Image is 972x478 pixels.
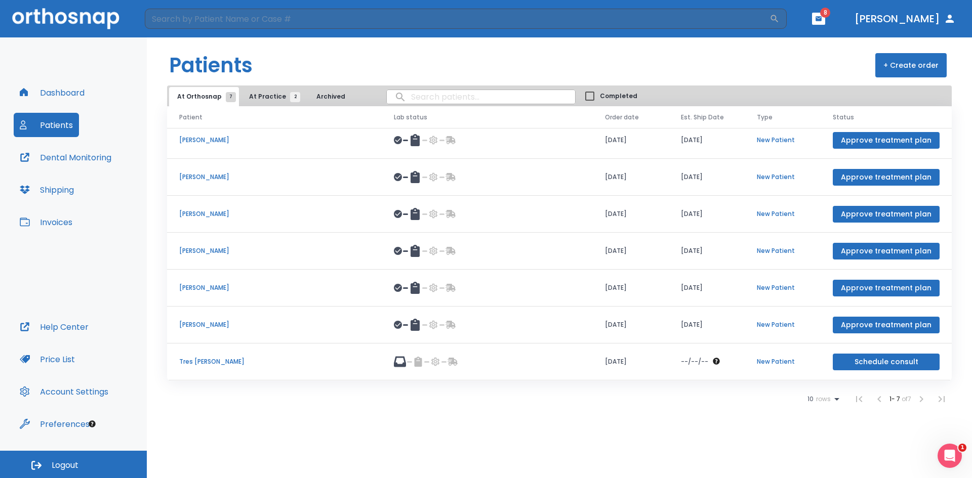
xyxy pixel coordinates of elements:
p: New Patient [757,136,808,145]
button: Approve treatment plan [833,206,940,223]
p: New Patient [757,283,808,292]
span: 1 - 7 [889,395,902,403]
img: Orthosnap [12,8,119,29]
button: Price List [14,347,81,371]
td: [DATE] [593,196,669,233]
button: [PERSON_NAME] [850,10,960,28]
button: Preferences [14,412,96,436]
td: [DATE] [593,159,669,196]
p: New Patient [757,357,808,366]
td: [DATE] [669,270,745,307]
button: Approve treatment plan [833,243,940,259]
div: Tooltip anchor [88,419,97,428]
button: Account Settings [14,379,114,404]
button: Dashboard [14,80,91,105]
span: Est. Ship Date [681,113,724,122]
td: [DATE] [593,343,669,380]
span: At Orthosnap [177,92,231,101]
td: [DATE] [593,307,669,343]
span: Logout [52,460,78,471]
span: Order date [605,113,639,122]
td: [DATE] [669,122,745,159]
button: Approve treatment plan [833,132,940,149]
span: At Practice [249,92,295,101]
button: Schedule consult [833,354,940,370]
span: 7 [226,92,236,102]
iframe: Intercom live chat [938,444,962,468]
button: Dental Monitoring [14,145,117,169]
button: + Create order [875,53,947,77]
p: New Patient [757,320,808,329]
p: [PERSON_NAME] [179,172,370,182]
button: Help Center [14,315,95,339]
span: Status [833,113,854,122]
td: [DATE] [669,196,745,233]
div: The date will be available after approving treatment plan [681,357,733,366]
p: [PERSON_NAME] [179,136,370,145]
div: tabs [169,87,358,106]
span: Lab status [394,113,427,122]
td: [DATE] [593,270,669,307]
span: Completed [600,92,637,101]
p: --/--/-- [681,357,708,366]
button: Shipping [14,178,80,202]
td: [DATE] [593,122,669,159]
p: [PERSON_NAME] [179,320,370,329]
p: New Patient [757,172,808,182]
button: Approve treatment plan [833,317,940,333]
p: [PERSON_NAME] [179,283,370,292]
span: 10 [807,396,814,403]
button: Invoices [14,210,78,234]
p: New Patient [757,246,808,255]
button: Approve treatment plan [833,169,940,186]
p: [PERSON_NAME] [179,209,370,219]
span: 2 [290,92,300,102]
span: of 7 [902,395,911,403]
td: [DATE] [669,159,745,196]
span: Type [757,113,773,122]
span: 8 [820,8,830,18]
button: Patients [14,113,79,137]
input: Search by Patient Name or Case # [145,9,769,29]
span: Patient [179,113,202,122]
h1: Patients [169,50,253,80]
td: [DATE] [669,307,745,343]
p: [PERSON_NAME] [179,246,370,255]
td: [DATE] [593,233,669,270]
td: [DATE] [669,233,745,270]
p: Tres [PERSON_NAME] [179,357,370,366]
button: Archived [305,87,356,106]
p: New Patient [757,209,808,219]
button: Approve treatment plan [833,280,940,296]
span: rows [814,396,831,403]
input: search [387,87,575,107]
span: 1 [958,444,966,452]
